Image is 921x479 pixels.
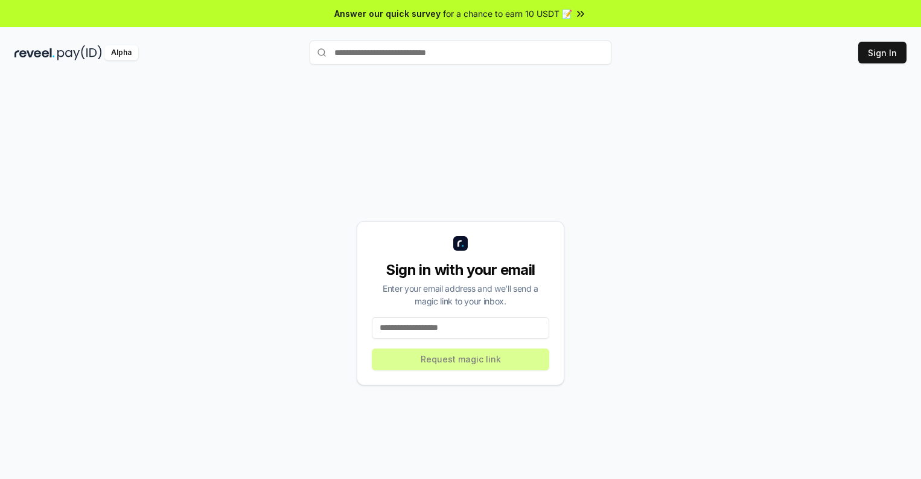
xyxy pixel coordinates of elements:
[57,45,102,60] img: pay_id
[453,236,468,251] img: logo_small
[443,7,572,20] span: for a chance to earn 10 USDT 📝
[14,45,55,60] img: reveel_dark
[858,42,907,63] button: Sign In
[334,7,441,20] span: Answer our quick survey
[104,45,138,60] div: Alpha
[372,260,549,280] div: Sign in with your email
[372,282,549,307] div: Enter your email address and we’ll send a magic link to your inbox.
